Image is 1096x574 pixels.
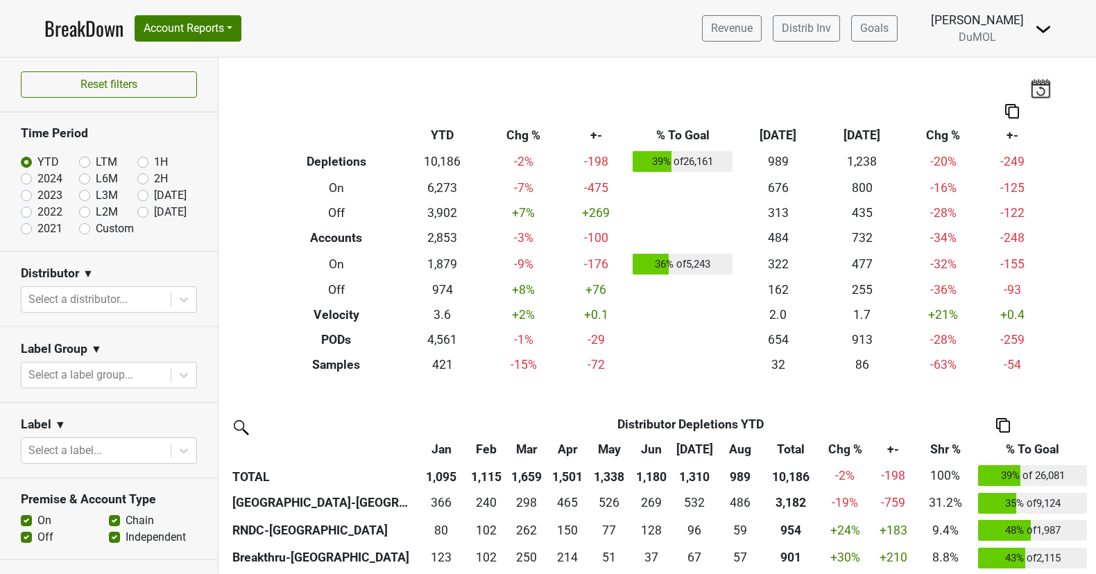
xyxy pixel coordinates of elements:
[416,437,466,462] th: Jan: activate to sort column ascending
[736,123,820,148] th: [DATE]
[881,469,905,482] span: -198
[37,529,53,546] label: Off
[982,352,1042,377] td: -54
[21,126,197,141] h3: Time Period
[819,544,871,572] td: +30 %
[671,516,719,544] td: 95.833
[466,489,506,517] td: 240.1
[273,352,401,377] th: Samples
[762,516,819,544] th: 953.802
[400,278,484,303] td: 974
[904,303,982,328] td: +21 %
[563,352,629,377] td: -72
[273,225,401,250] th: Accounts
[273,250,401,278] th: On
[766,548,816,566] div: 901
[718,462,762,489] th: 989
[484,175,563,200] td: -7 %
[91,341,102,358] span: ▼
[484,278,563,303] td: +8 %
[762,437,819,462] th: Total: activate to sort column ascending
[820,303,904,328] td: 1.7
[736,327,820,352] td: 654
[996,418,1010,433] img: Copy to clipboard
[400,123,484,148] th: YTD
[484,148,563,176] td: -2 %
[37,220,62,237] label: 2021
[400,327,484,352] td: 4,561
[916,489,975,517] td: 31.2%
[563,123,629,148] th: +-
[588,489,631,517] td: 525.665
[563,327,629,352] td: -29
[96,171,118,187] label: L6M
[766,494,816,512] div: 3,182
[819,489,871,517] td: -19 %
[762,544,819,572] th: 901.348
[400,148,484,176] td: 10,186
[904,327,982,352] td: -28 %
[229,415,251,437] img: filter
[547,437,588,462] th: Apr: activate to sort column ascending
[229,437,416,462] th: &nbsp;: activate to sort column ascending
[550,548,583,566] div: 214
[416,544,466,572] td: 122.51
[631,462,671,489] th: 1,180
[736,278,820,303] td: 162
[835,469,855,482] span: -2%
[470,548,503,566] div: 102
[273,303,401,328] th: Velocity
[229,489,416,517] th: [GEOGRAPHIC_DATA]-[GEOGRAPHIC_DATA]
[229,462,416,489] th: TOTAL
[484,352,563,377] td: -15 %
[273,175,401,200] th: On
[975,437,1090,462] th: % To Goal: activate to sort column ascending
[154,171,168,187] label: 2H
[736,200,820,225] td: 313
[21,417,51,432] h3: Label
[273,278,401,303] th: Off
[916,437,975,462] th: Shr %: activate to sort column ascending
[484,327,563,352] td: -1 %
[466,462,506,489] th: 1,115
[982,303,1042,328] td: +0.4
[96,187,118,204] label: L3M
[21,342,87,356] h3: Label Group
[674,494,714,512] div: 532
[629,123,736,148] th: % To Goal
[702,15,762,42] a: Revenue
[466,516,506,544] td: 102.4
[916,516,975,544] td: 9.4%
[820,225,904,250] td: 732
[718,544,762,572] td: 57.002
[484,200,563,225] td: +7 %
[916,544,975,572] td: 8.8%
[154,204,187,220] label: [DATE]
[721,494,760,512] div: 486
[96,204,118,220] label: L2M
[21,266,79,281] h3: Distributor
[982,175,1042,200] td: -125
[420,494,463,512] div: 366
[126,529,186,546] label: Independent
[762,489,819,517] th: 3181.603
[563,250,629,278] td: -176
[982,327,1042,352] td: -259
[916,462,975,489] td: 100%
[874,548,912,566] div: +210
[631,437,671,462] th: Jun: activate to sort column ascending
[671,544,719,572] td: 66.671
[506,462,547,489] th: 1,659
[982,278,1042,303] td: -93
[874,521,912,539] div: +183
[820,200,904,225] td: 435
[21,71,197,98] button: Reset filters
[400,225,484,250] td: 2,853
[904,352,982,377] td: -63 %
[634,521,667,539] div: 128
[718,516,762,544] td: 59.332
[44,14,123,43] a: BreakDown
[820,250,904,278] td: 477
[904,175,982,200] td: -16 %
[982,200,1042,225] td: -122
